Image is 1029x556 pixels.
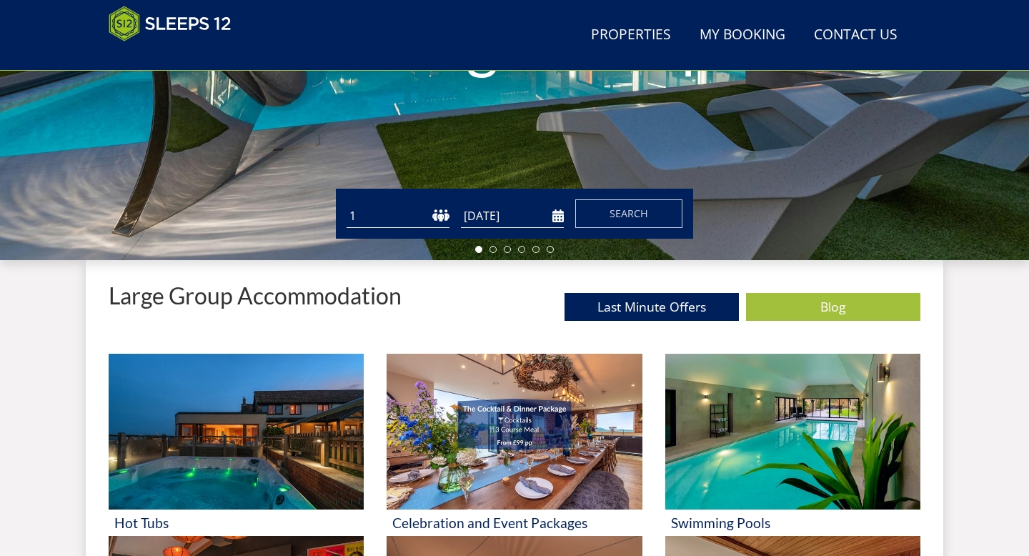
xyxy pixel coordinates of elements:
[585,19,677,51] a: Properties
[575,199,682,228] button: Search
[808,19,903,51] a: Contact Us
[665,354,920,510] img: 'Swimming Pools' - Large Group Accommodation Holiday Ideas
[610,207,648,220] span: Search
[671,515,915,530] h3: Swimming Pools
[114,515,358,530] h3: Hot Tubs
[387,354,642,536] a: 'Celebration and Event Packages' - Large Group Accommodation Holiday Ideas Celebration and Event ...
[461,204,564,228] input: Arrival Date
[665,354,920,536] a: 'Swimming Pools' - Large Group Accommodation Holiday Ideas Swimming Pools
[746,293,920,321] a: Blog
[694,19,791,51] a: My Booking
[565,293,739,321] a: Last Minute Offers
[109,354,364,510] img: 'Hot Tubs' - Large Group Accommodation Holiday Ideas
[101,50,252,62] iframe: Customer reviews powered by Trustpilot
[109,6,232,41] img: Sleeps 12
[109,354,364,536] a: 'Hot Tubs' - Large Group Accommodation Holiday Ideas Hot Tubs
[109,283,402,308] p: Large Group Accommodation
[387,354,642,510] img: 'Celebration and Event Packages' - Large Group Accommodation Holiday Ideas
[392,515,636,530] h3: Celebration and Event Packages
